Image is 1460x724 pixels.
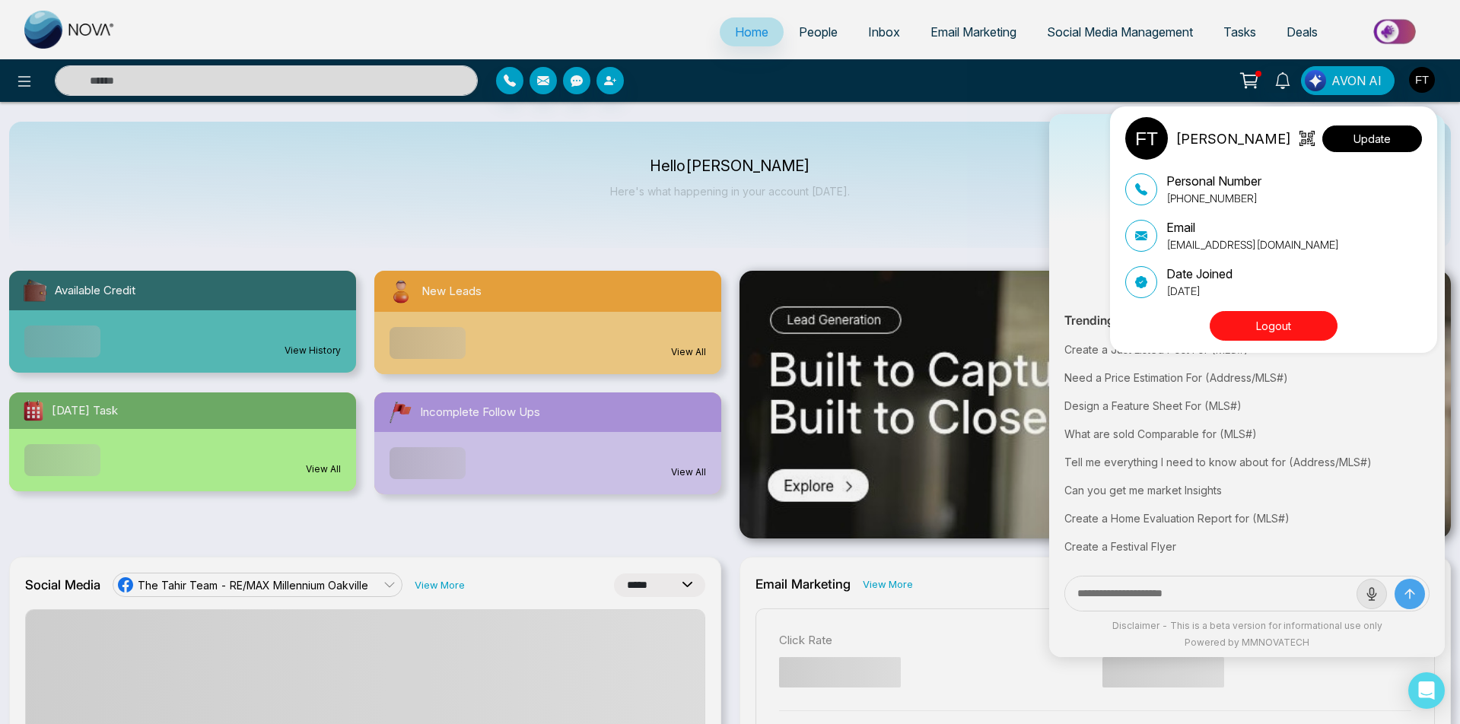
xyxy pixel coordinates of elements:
p: [DATE] [1166,283,1233,299]
p: [PHONE_NUMBER] [1166,190,1261,206]
p: [EMAIL_ADDRESS][DOMAIN_NAME] [1166,237,1339,252]
p: Personal Number [1166,172,1261,190]
p: Date Joined [1166,265,1233,283]
button: Update [1322,125,1422,152]
p: Email [1166,218,1339,237]
p: [PERSON_NAME] [1175,129,1291,149]
button: Logout [1210,311,1338,341]
div: Open Intercom Messenger [1408,672,1445,709]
